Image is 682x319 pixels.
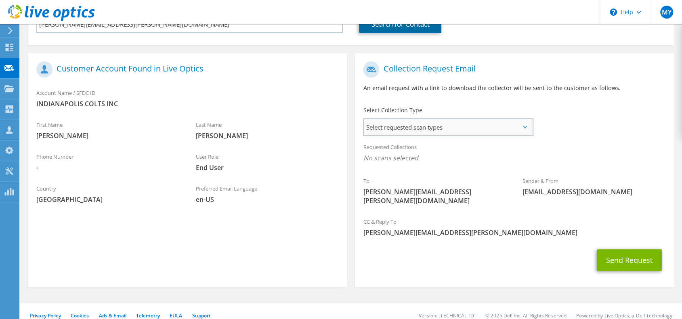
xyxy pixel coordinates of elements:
span: INDIANAPOLIS COLTS INC [36,99,339,108]
span: en-US [196,195,339,204]
label: Select Collection Type [363,106,422,114]
span: Select requested scan types [364,119,532,135]
span: [PERSON_NAME][EMAIL_ADDRESS][PERSON_NAME][DOMAIN_NAME] [363,228,665,237]
span: [EMAIL_ADDRESS][DOMAIN_NAME] [523,187,666,196]
div: Account Name / SFDC ID [28,84,347,112]
a: Privacy Policy [30,312,61,319]
h1: Collection Request Email [363,61,661,78]
div: User Role [188,148,347,176]
li: Version: [TECHNICAL_ID] [419,312,476,319]
a: Support [192,312,211,319]
span: [GEOGRAPHIC_DATA] [36,195,180,204]
button: Send Request [597,249,662,271]
li: Powered by Live Optics, a Dell Technology [576,312,672,319]
span: MY [660,6,673,19]
div: Phone Number [28,148,188,176]
span: [PERSON_NAME] [36,131,180,140]
div: Preferred Email Language [188,180,347,208]
a: Telemetry [136,312,160,319]
span: - [36,163,180,172]
span: End User [196,163,339,172]
svg: \n [610,8,617,16]
li: © 2025 Dell Inc. All Rights Reserved [485,312,567,319]
a: Search for Contact [359,15,441,33]
span: No scans selected [363,153,665,162]
div: Last Name [188,116,347,144]
p: An email request with a link to download the collector will be sent to the customer as follows. [363,84,665,92]
div: Sender & From [514,172,674,200]
div: Requested Collections [355,139,674,168]
a: Ads & Email [99,312,126,319]
div: To [355,172,514,209]
span: [PERSON_NAME] [196,131,339,140]
div: First Name [28,116,188,144]
a: Cookies [71,312,89,319]
div: Country [28,180,188,208]
div: CC & Reply To [355,213,674,241]
a: EULA [170,312,182,319]
span: [PERSON_NAME][EMAIL_ADDRESS][PERSON_NAME][DOMAIN_NAME] [363,187,506,205]
h1: Customer Account Found in Live Optics [36,61,335,78]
